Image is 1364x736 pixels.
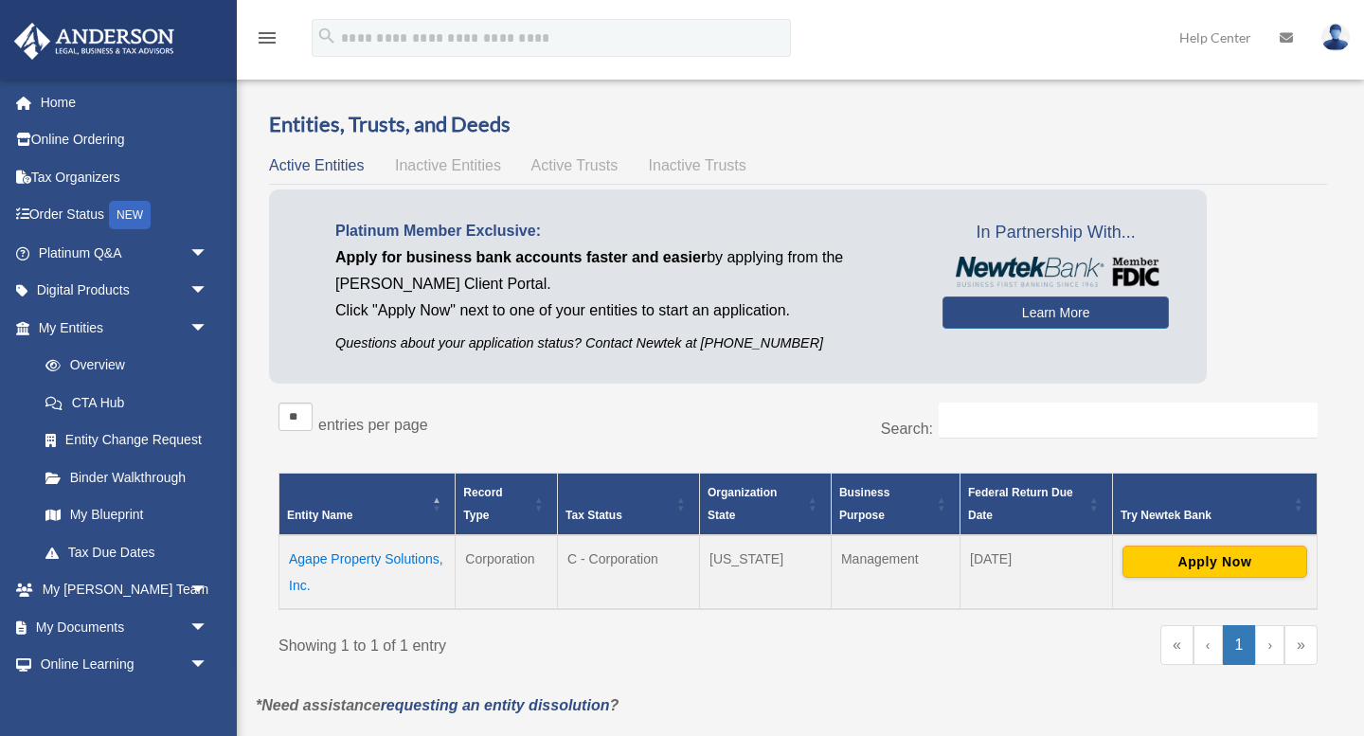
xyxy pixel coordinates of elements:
[287,509,352,522] span: Entity Name
[839,486,889,522] span: Business Purpose
[189,608,227,647] span: arrow_drop_down
[335,218,914,244] p: Platinum Member Exclusive:
[960,473,1113,535] th: Federal Return Due Date: Activate to sort
[9,23,180,60] img: Anderson Advisors Platinum Portal
[13,571,237,609] a: My [PERSON_NAME] Teamarrow_drop_down
[565,509,622,522] span: Tax Status
[942,218,1169,248] span: In Partnership With...
[831,535,960,609] td: Management
[960,535,1113,609] td: [DATE]
[13,196,237,235] a: Order StatusNEW
[831,473,960,535] th: Business Purpose: Activate to sort
[1321,24,1350,51] img: User Pic
[1122,546,1307,578] button: Apply Now
[463,486,502,522] span: Record Type
[278,625,784,659] div: Showing 1 to 1 of 1 entry
[968,486,1073,522] span: Federal Return Due Date
[942,296,1169,329] a: Learn More
[27,496,227,534] a: My Blueprint
[395,157,501,173] span: Inactive Entities
[13,121,237,159] a: Online Ordering
[318,417,428,433] label: entries per page
[269,157,364,173] span: Active Entities
[1121,504,1288,527] div: Try Newtek Bank
[1193,625,1223,665] a: Previous
[109,201,151,229] div: NEW
[381,697,610,713] a: requesting an entity dissolution
[531,157,619,173] span: Active Trusts
[27,422,227,459] a: Entity Change Request
[1112,473,1317,535] th: Try Newtek Bank : Activate to sort
[700,535,832,609] td: [US_STATE]
[558,473,700,535] th: Tax Status: Activate to sort
[13,234,237,272] a: Platinum Q&Aarrow_drop_down
[189,272,227,311] span: arrow_drop_down
[256,27,278,49] i: menu
[279,473,456,535] th: Entity Name: Activate to invert sorting
[1255,625,1284,665] a: Next
[256,33,278,49] a: menu
[189,571,227,610] span: arrow_drop_down
[1160,625,1193,665] a: First
[13,309,227,347] a: My Entitiesarrow_drop_down
[649,157,746,173] span: Inactive Trusts
[558,535,700,609] td: C - Corporation
[13,608,237,646] a: My Documentsarrow_drop_down
[13,158,237,196] a: Tax Organizers
[189,234,227,273] span: arrow_drop_down
[27,347,218,385] a: Overview
[456,535,558,609] td: Corporation
[27,533,227,571] a: Tax Due Dates
[708,486,777,522] span: Organization State
[456,473,558,535] th: Record Type: Activate to sort
[256,697,619,713] em: *Need assistance ?
[316,26,337,46] i: search
[335,249,707,265] span: Apply for business bank accounts faster and easier
[335,332,914,355] p: Questions about your application status? Contact Newtek at [PHONE_NUMBER]
[27,458,227,496] a: Binder Walkthrough
[13,83,237,121] a: Home
[27,384,227,422] a: CTA Hub
[335,297,914,324] p: Click "Apply Now" next to one of your entities to start an application.
[13,646,237,684] a: Online Learningarrow_drop_down
[189,646,227,685] span: arrow_drop_down
[13,272,237,310] a: Digital Productsarrow_drop_down
[952,257,1159,287] img: NewtekBankLogoSM.png
[1284,625,1318,665] a: Last
[1223,625,1256,665] a: 1
[700,473,832,535] th: Organization State: Activate to sort
[335,244,914,297] p: by applying from the [PERSON_NAME] Client Portal.
[269,110,1327,139] h3: Entities, Trusts, and Deeds
[881,421,933,437] label: Search:
[279,535,456,609] td: Agape Property Solutions, Inc.
[189,309,227,348] span: arrow_drop_down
